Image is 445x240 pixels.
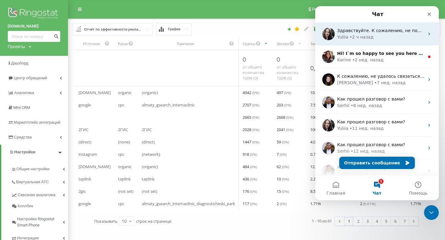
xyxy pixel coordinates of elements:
span: 4.08 % [310,138,321,146]
span: Маркетплейс интеграций [14,120,60,125]
span: Помощь [94,185,112,189]
span: ( 0 %) [252,102,259,107]
iframe: Intercom live chat [315,6,439,200]
div: Источник [78,41,104,46]
div: 10 [122,218,127,224]
div: Serhii [22,142,34,148]
div: Кампания [142,41,229,46]
span: ( 0 %) [250,201,257,206]
div: Отчёт по эффективности рекламных кампаний [84,26,142,33]
span: 100.64 % [310,126,325,133]
span: 2 [277,200,287,207]
span: ( 0 %) [280,152,287,157]
span: taplink [78,175,91,183]
span: Как прошел разговор с вами? [22,136,90,141]
button: График [156,23,192,35]
span: 2.29 % [310,175,321,183]
span: (organic) [142,89,158,96]
span: 8.52 % [310,188,321,195]
span: ( 0 %) [284,102,291,107]
span: от общего количества 100% ( 0 ) [277,64,298,81]
img: Profile image for Serhii [7,90,19,102]
a: 6 [391,217,400,226]
div: [PERSON_NAME] [22,73,58,80]
span: cpc [118,151,124,158]
span: Сквозная аналитика [18,192,55,198]
span: 0 [243,55,246,64]
span: 10 [277,175,289,183]
span: 2ГИС [78,126,88,133]
span: 1.71 % [410,200,421,207]
img: Profile image for Karine [7,44,19,57]
span: График [168,27,180,31]
span: Чат [57,185,66,189]
span: 2 [360,200,375,207]
span: organic [118,89,132,96]
div: • 2 ч назад [34,28,58,34]
span: (organic) [142,163,158,170]
span: ( 0 %) [286,115,293,120]
span: 918 [243,151,257,158]
span: ( 0 %) [250,189,257,194]
span: (direct) [142,138,155,146]
span: ( 0.01 %) [363,201,375,206]
a: 5 [381,217,391,226]
a: 4 [372,217,381,226]
span: {network} [142,151,160,158]
div: Сеансы [243,41,256,46]
span: taplink [118,175,131,183]
span: Средства [14,135,32,139]
span: almaty_gsearch_internaclinic [142,101,195,109]
span: 484 [243,163,257,170]
div: scrollable content [75,37,438,210]
span: от общего количества 100% ( 0 ) [243,64,264,81]
span: ( 0 %) [250,152,257,157]
span: 117 [243,200,257,207]
span: 497 [277,89,291,96]
img: Profile image for Serhii [7,136,19,148]
div: • 12 нед. назад [36,142,70,148]
span: Реферальная программа [312,7,362,12]
span: 2028 [243,126,259,133]
span: Аналитика [14,90,34,95]
div: 0,00% [310,64,327,72]
span: Главная [11,185,30,189]
span: Как прошел разговор с вами? [22,90,90,95]
a: Коллбек [11,201,68,212]
span: ( 0 %) [252,127,259,132]
span: ( 0 %) [284,90,291,95]
input: Поиск по номеру [8,31,60,42]
i: Создать отчет [287,27,291,31]
span: 2gis [78,188,86,195]
span: 2ГИС [142,126,152,133]
a: [DOMAIN_NAME] [8,23,60,29]
span: Коллбек [18,203,33,209]
span: 1447 [243,138,259,146]
div: • 7 нед. назад [59,73,90,80]
div: • 11 нед. назад [34,119,68,126]
span: ( 0 %) [252,139,259,144]
span: ( 0 %) [282,176,289,181]
i: Этот отчет будет загружен первым при открытии Аналитики. Вы можете назначить любой другой ваш отч... [295,27,300,31]
a: Сквозная аналитика [11,188,68,201]
span: instagram [78,151,97,158]
span: 10.06 % [310,89,323,96]
span: 59 [277,138,289,146]
span: ( 0 %) [282,139,289,144]
span: Настройки [14,150,36,154]
span: 15 [277,188,289,195]
span: 2ГИС [118,126,128,133]
span: google [78,200,91,207]
span: (direct) [78,138,91,146]
span: cpc [118,101,124,109]
span: строк на странице [136,218,171,224]
span: 2665 [243,114,259,121]
span: taplink [142,175,155,183]
a: Настройки [1,145,68,159]
span: Дашборд [11,61,28,65]
span: organic [118,163,132,170]
span: ( 0 %) [286,127,293,132]
span: ( 0 %) [282,164,289,169]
